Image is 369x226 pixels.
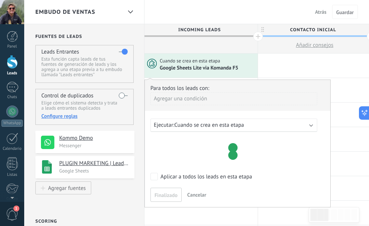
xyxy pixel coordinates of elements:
span: Atrás [315,9,327,15]
button: Guardar [332,5,358,19]
button: Atrás [312,6,330,17]
div: Incoming leads [144,24,258,35]
span: Añadir consejos [296,42,334,49]
h4: Kommo Demo [59,135,129,142]
span: Google Sheets Lite via Komanda F5 [160,65,239,71]
p: Elige cómo el sistema detecta y trata a leads entrantes duplicados [41,100,127,111]
div: Agregar fuentes [48,185,86,191]
div: Aplicar a todos los leads en esta etapa [160,173,252,181]
h4: PLUGIN MARKETING | Leads Campañas V 2.0 [59,160,129,167]
p: Messenger [59,142,130,149]
span: Embudo de ventas [35,9,95,16]
span: 1 [13,206,19,212]
button: Agregar fuentes [35,181,91,194]
h2: Fuentes de leads [35,34,134,39]
span: Cuando se crea en esta etapa [160,58,221,64]
p: Esta función capta leads de tus fuentes de generación de leads y los agrega a una etapa previa a ... [41,56,127,77]
button: Cancelar [184,189,209,200]
div: Para todos los leads con: [150,85,325,92]
div: Listas [1,172,23,177]
p: Google Sheets [59,168,130,174]
div: Configure reglas [41,113,127,119]
div: Agregar una condición [150,92,317,105]
h4: Control de duplicados [41,92,93,99]
span: Guardar [336,10,354,15]
div: Chats [1,95,23,100]
div: WhatsApp [1,120,23,127]
div: Embudo de ventas [124,5,137,19]
span: Cuando se crea en esta etapa [174,122,244,129]
span: Cancelar [187,191,206,198]
h2: Scoring [35,219,57,224]
div: Panel [1,44,23,49]
div: Calendario [1,146,23,151]
h4: Leads Entrantes [41,48,79,55]
span: Contacto inicial [258,24,368,36]
span: Ejecutar: [154,122,174,129]
div: Leads [1,71,23,76]
span: Incoming leads [144,24,254,36]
